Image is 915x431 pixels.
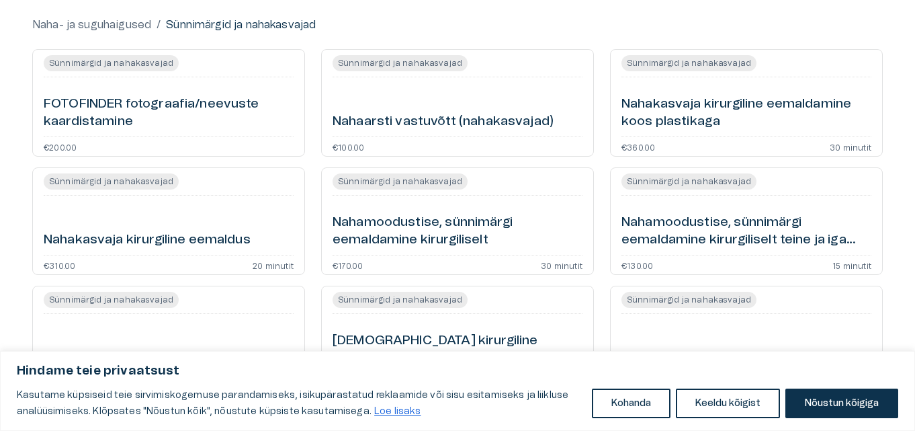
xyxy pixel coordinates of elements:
a: Open service booking details [32,167,305,275]
h6: Nahaarsti vastuvõtt (nahakasvajad) [333,113,554,131]
span: Sünnimärgid ja nahakasvajad [621,55,756,71]
a: Open service booking details [32,286,305,393]
span: Help [69,11,89,22]
span: Sünnimärgid ja nahakasvajad [621,173,756,190]
span: Sünnimärgid ja nahakasvajad [44,55,179,71]
span: Sünnimärgid ja nahakasvajad [44,292,179,308]
p: €100.00 [333,143,364,151]
span: Sünnimärgid ja nahakasvajad [333,173,468,190]
a: Open service booking details [610,286,883,393]
p: Kasutame küpsiseid teie sirvimiskogemuse parandamiseks, isikupärastatud reklaamide või sisu esita... [17,387,582,420]
p: €200.00 [44,143,77,151]
button: Keeldu kõigist [676,389,780,418]
h6: FOTOFINDER fotograafia/neevuste kaardistamine [44,95,294,131]
p: €170.00 [333,261,363,269]
button: Nõustun kõigiga [785,389,898,418]
h6: Sünnimärkide kontroll [621,350,757,368]
a: Open service booking details [321,49,594,157]
h6: Nahakasvaja kirurgiline eemaldamine koos plastikaga [621,95,871,131]
h6: Nahamoodustise, sünnimärgi eemaldamine kirurgiliselt [333,214,582,249]
h6: Nahakasvaja kirurgiline eemaldus [44,231,251,249]
p: 15 minutit [832,261,871,269]
h6: Nahamoodustise, sünnimärgi eemaldamine kirurgiliselt teine ja iga järgnev [621,214,871,249]
span: Sünnimärgid ja nahakasvajad [333,55,468,71]
p: Hindame teie privaatsust [17,363,898,379]
a: Open service booking details [321,286,594,393]
p: 30 minutit [541,261,582,269]
a: Open service booking details [321,167,594,275]
a: Open service booking details [610,167,883,275]
p: €130.00 [621,261,653,269]
h6: Nahamoodustiste eemaldus [44,350,220,368]
a: Open service booking details [32,49,305,157]
span: Sünnimärgid ja nahakasvajad [333,292,468,308]
p: 20 minutit [253,261,294,269]
h6: [DEMOGRAPHIC_DATA] kirurgiline eemaldus [333,332,582,368]
span: Sünnimärgid ja nahakasvajad [621,292,756,308]
a: Naha- ja suguhaigused [32,17,151,33]
button: Kohanda [592,389,670,418]
p: Sünnimärgid ja nahakasvajad [166,17,316,33]
a: Loe lisaks [374,406,422,417]
p: 30 minutit [830,143,871,151]
p: / [157,17,161,33]
span: Sünnimärgid ja nahakasvajad [44,173,179,190]
a: Open service booking details [610,49,883,157]
p: €360.00 [621,143,655,151]
p: €310.00 [44,261,75,269]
